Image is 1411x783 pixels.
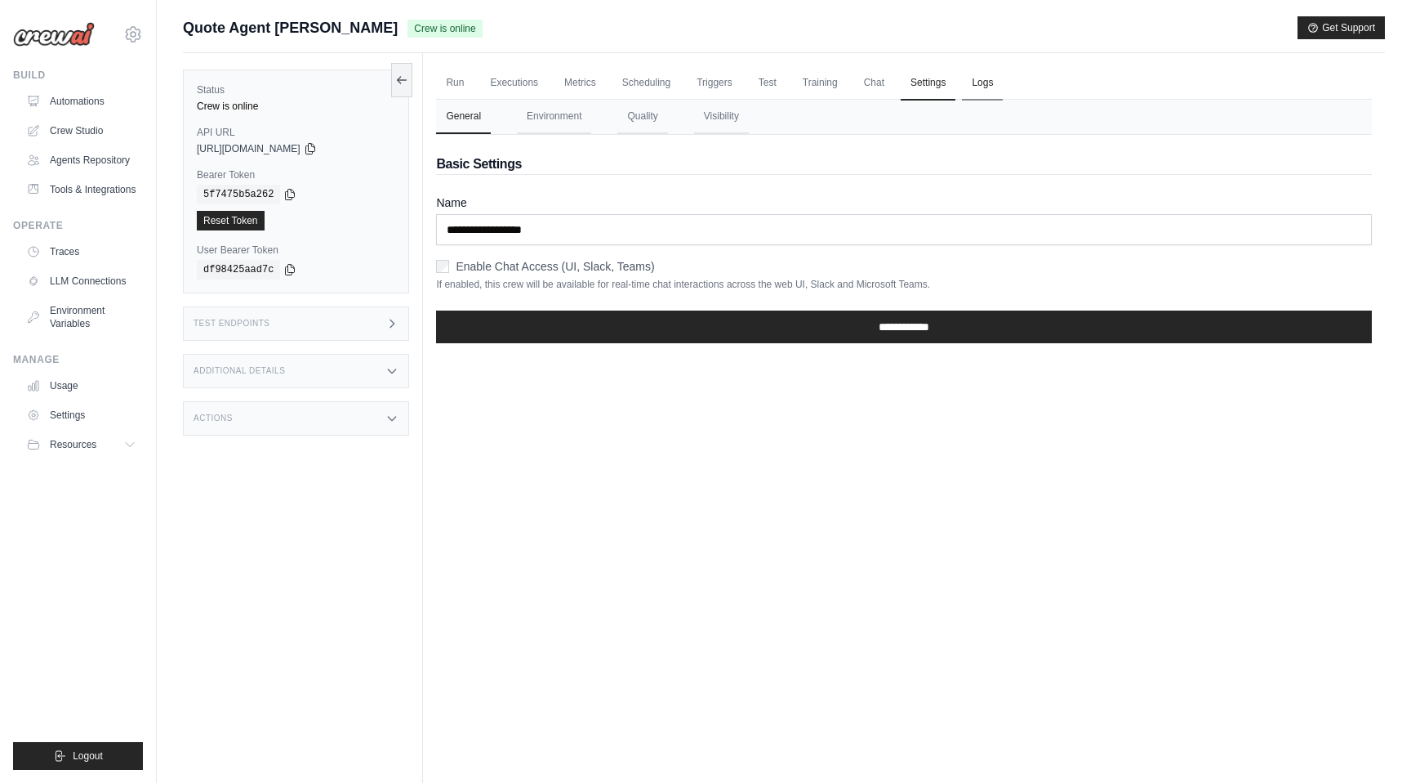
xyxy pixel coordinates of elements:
[554,66,606,101] a: Metrics
[197,142,300,155] span: [URL][DOMAIN_NAME]
[20,268,143,294] a: LLM Connections
[517,100,591,134] button: Environment
[436,154,1372,174] h2: Basic Settings
[617,100,667,134] button: Quality
[480,66,548,101] a: Executions
[194,319,270,329] h3: Test Endpoints
[197,126,395,139] label: API URL
[197,168,395,181] label: Bearer Token
[20,239,143,265] a: Traces
[436,278,1372,291] p: If enabled, this crew will be available for real-time chat interactions across the web UI, Slack ...
[407,20,482,38] span: Crew is online
[20,432,143,458] button: Resources
[197,83,395,96] label: Status
[901,66,955,101] a: Settings
[197,100,395,113] div: Crew is online
[20,298,143,337] a: Environment Variables
[183,16,398,39] span: Quote Agent [PERSON_NAME]
[73,749,103,763] span: Logout
[436,66,474,101] a: Run
[687,66,742,101] a: Triggers
[749,66,786,101] a: Test
[194,366,285,376] h3: Additional Details
[20,118,143,144] a: Crew Studio
[50,438,96,451] span: Resources
[197,185,280,204] code: 5f7475b5a262
[793,66,848,101] a: Training
[194,414,233,423] h3: Actions
[13,742,143,770] button: Logout
[436,195,1372,211] label: Name
[436,100,491,134] button: General
[197,260,280,280] code: df98425aad7c
[612,66,680,101] a: Scheduling
[20,177,143,203] a: Tools & Integrations
[13,219,143,232] div: Operate
[436,100,1372,134] nav: Tabs
[13,69,143,82] div: Build
[1297,16,1385,39] button: Get Support
[456,258,654,275] label: Enable Chat Access (UI, Slack, Teams)
[962,66,1003,101] a: Logs
[13,353,143,366] div: Manage
[854,66,894,101] a: Chat
[197,211,265,230] a: Reset Token
[20,402,143,428] a: Settings
[1329,705,1411,783] iframe: Chat Widget
[20,147,143,173] a: Agents Repository
[694,100,749,134] button: Visibility
[20,88,143,114] a: Automations
[13,22,95,47] img: Logo
[20,373,143,399] a: Usage
[197,244,395,257] label: User Bearer Token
